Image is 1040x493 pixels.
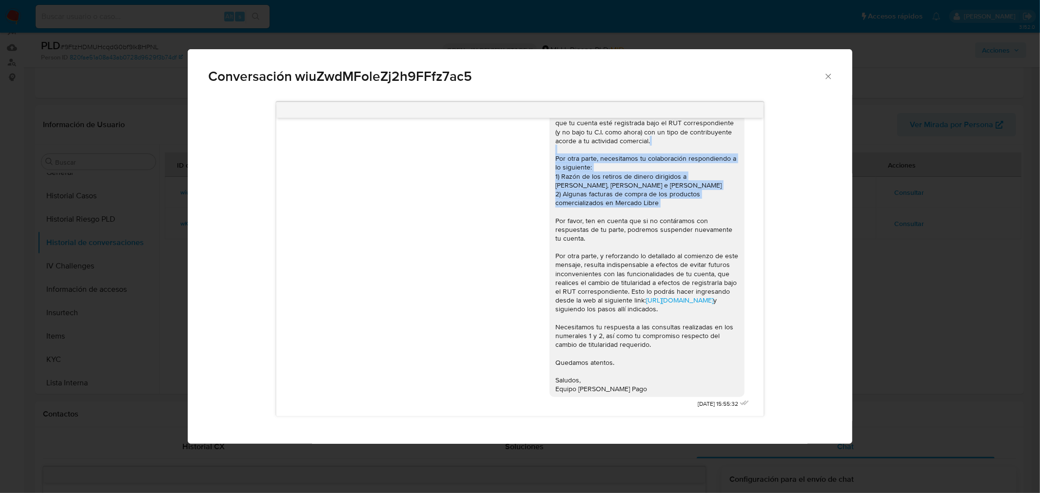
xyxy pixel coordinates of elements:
a: [URL][DOMAIN_NAME] [646,295,713,305]
div: Comunicación [188,49,853,444]
div: [PERSON_NAME]: Gracias por tu respuesta. Por el momento, levantamos la suspensión aplicada. Por u... [555,65,739,393]
span: Conversación wiuZwdMFoleZj2h9FFfz7ac5 [208,70,824,83]
span: [DATE] 15:55:32 [698,400,738,408]
button: Cerrar [824,72,832,80]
